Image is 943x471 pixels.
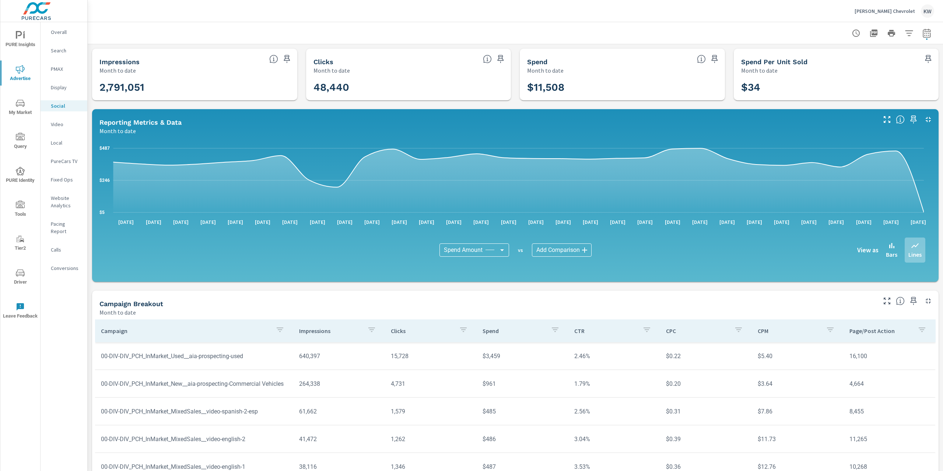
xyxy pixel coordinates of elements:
[902,26,916,41] button: Apply Filters
[477,402,568,421] td: $485
[855,8,915,14] p: [PERSON_NAME] Chevrolet
[632,218,658,226] p: [DATE]
[527,58,547,66] h5: Spend
[41,218,87,237] div: Pacing Report
[386,218,412,226] p: [DATE]
[51,246,81,253] p: Calls
[41,119,87,130] div: Video
[844,347,935,366] td: 16,100
[908,250,922,259] p: Lines
[477,347,568,366] td: $3,459
[293,374,385,393] td: 264,338
[905,218,931,226] p: [DATE]
[51,157,81,165] p: PureCars TV
[51,102,81,110] p: Social
[51,28,81,36] p: Overall
[3,31,38,49] span: PURE Insights
[660,347,752,366] td: $0.22
[51,194,81,209] p: Website Analytics
[568,402,660,421] td: 2.56%
[95,430,293,449] td: 00-DIV-DIV_PCH_InMarket_MixedSales__video-english-2
[796,218,822,226] p: [DATE]
[468,218,494,226] p: [DATE]
[697,55,706,63] span: The amount of money spent on advertising during the period.
[332,218,358,226] p: [DATE]
[769,218,795,226] p: [DATE]
[886,250,897,259] p: Bars
[99,210,105,215] text: $5
[113,218,139,226] p: [DATE]
[752,430,844,449] td: $11.73
[51,264,81,272] p: Conversions
[195,218,221,226] p: [DATE]
[99,146,110,151] text: $487
[495,53,506,65] span: Save this to your personalized report
[250,218,276,226] p: [DATE]
[922,295,934,307] button: Minimize Widget
[3,269,38,287] span: Driver
[660,402,752,421] td: $0.31
[95,374,293,393] td: 00-DIV-DIV_PCH_InMarket_New__aia-prospecting-Commercial Vehicles
[41,27,87,38] div: Overall
[51,220,81,235] p: Pacing Report
[922,53,934,65] span: Save this to your personalized report
[99,66,136,75] p: Month to date
[666,327,728,335] p: CPC
[41,156,87,167] div: PureCars TV
[896,115,905,124] span: Understand Social data over time and see how metrics compare to each other.
[3,201,38,219] span: Tools
[477,374,568,393] td: $961
[41,263,87,274] div: Conversions
[866,26,881,41] button: "Export Report to PDF"
[3,235,38,253] span: Tier2
[293,430,385,449] td: 41,472
[857,246,879,254] h6: View as
[359,218,385,226] p: [DATE]
[0,22,40,328] div: nav menu
[385,402,477,421] td: 1,579
[95,347,293,366] td: 00-DIV-DIV_PCH_InMarket_Used__aia-prospecting-used
[41,193,87,211] div: Website Analytics
[568,430,660,449] td: 3.04%
[141,218,166,226] p: [DATE]
[313,66,350,75] p: Month to date
[277,218,303,226] p: [DATE]
[483,55,492,63] span: The number of times an ad was clicked by a consumer.
[222,218,248,226] p: [DATE]
[101,327,270,335] p: Campaign
[881,295,893,307] button: Make Fullscreen
[527,66,564,75] p: Month to date
[660,218,686,226] p: [DATE]
[574,327,637,335] p: CTR
[293,347,385,366] td: 640,397
[3,65,38,83] span: Advertise
[752,347,844,366] td: $5.40
[851,218,877,226] p: [DATE]
[391,327,453,335] p: Clicks
[41,244,87,255] div: Calls
[41,63,87,75] div: PMAX
[3,99,38,117] span: My Market
[41,82,87,93] div: Display
[95,402,293,421] td: 00-DIV-DIV_PCH_InMarket_MixedSales__video-spanish-2-esp
[51,139,81,146] p: Local
[41,174,87,185] div: Fixed Ops
[41,137,87,148] div: Local
[99,58,140,66] h5: Impressions
[281,53,293,65] span: Save this to your personalized report
[844,374,935,393] td: 4,664
[385,430,477,449] td: 1,262
[922,114,934,125] button: Minimize Widget
[550,218,576,226] p: [DATE]
[709,53,721,65] span: Save this to your personalized report
[660,430,752,449] td: $0.39
[385,374,477,393] td: 4,731
[687,218,713,226] p: [DATE]
[741,81,932,94] h3: $34
[168,218,194,226] p: [DATE]
[741,58,807,66] h5: Spend Per Unit Sold
[741,66,778,75] p: Month to date
[527,81,718,94] h3: $11,508
[532,243,592,257] div: Add Comparison
[660,374,752,393] td: $0.20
